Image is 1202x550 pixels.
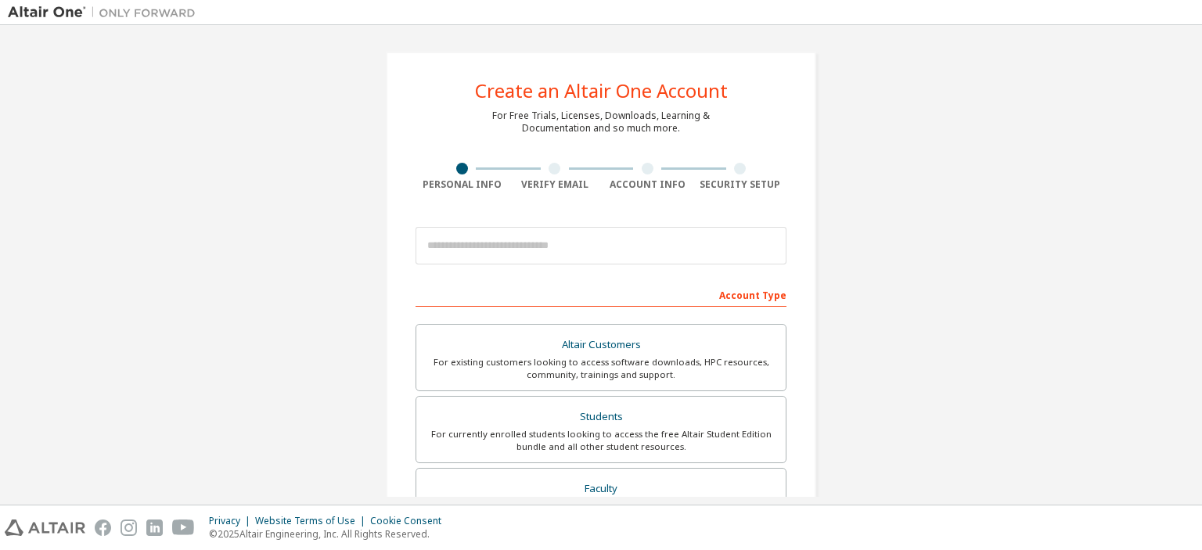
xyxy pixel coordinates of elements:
p: © 2025 Altair Engineering, Inc. All Rights Reserved. [209,527,451,541]
img: instagram.svg [121,519,137,536]
div: Security Setup [694,178,787,191]
img: Altair One [8,5,203,20]
div: For existing customers looking to access software downloads, HPC resources, community, trainings ... [426,356,776,381]
img: facebook.svg [95,519,111,536]
div: Students [426,406,776,428]
div: Account Type [416,282,786,307]
img: youtube.svg [172,519,195,536]
div: Account Info [601,178,694,191]
div: Privacy [209,515,255,527]
div: Create an Altair One Account [475,81,728,100]
div: Altair Customers [426,334,776,356]
div: Cookie Consent [370,515,451,527]
div: Website Terms of Use [255,515,370,527]
img: linkedin.svg [146,519,163,536]
div: Personal Info [416,178,509,191]
div: Faculty [426,478,776,500]
div: For currently enrolled students looking to access the free Altair Student Edition bundle and all ... [426,428,776,453]
img: altair_logo.svg [5,519,85,536]
div: Verify Email [509,178,602,191]
div: For Free Trials, Licenses, Downloads, Learning & Documentation and so much more. [492,110,710,135]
